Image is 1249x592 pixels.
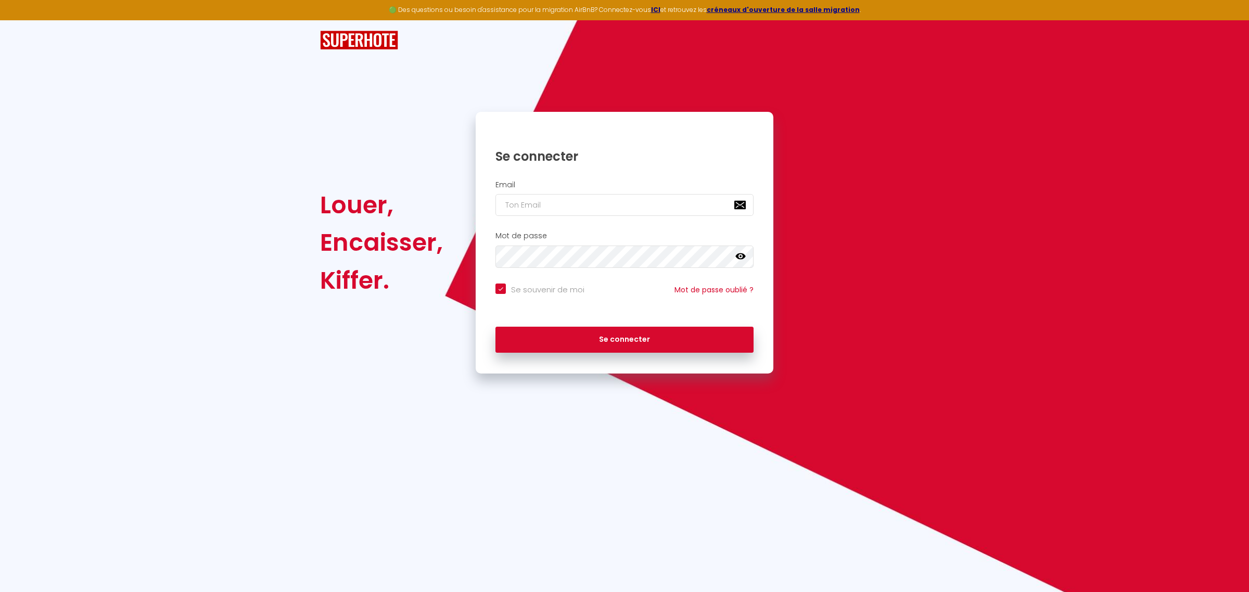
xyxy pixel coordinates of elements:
div: Encaisser, [320,224,443,261]
h1: Se connecter [495,148,754,164]
h2: Email [495,181,754,189]
a: Mot de passe oublié ? [674,285,754,295]
a: créneaux d'ouverture de la salle migration [707,5,860,14]
button: Ouvrir le widget de chat LiveChat [8,4,40,35]
img: SuperHote logo [320,31,398,50]
div: Louer, [320,186,443,224]
a: ICI [651,5,660,14]
button: Se connecter [495,327,754,353]
input: Ton Email [495,194,754,216]
div: Kiffer. [320,262,443,299]
h2: Mot de passe [495,231,754,240]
